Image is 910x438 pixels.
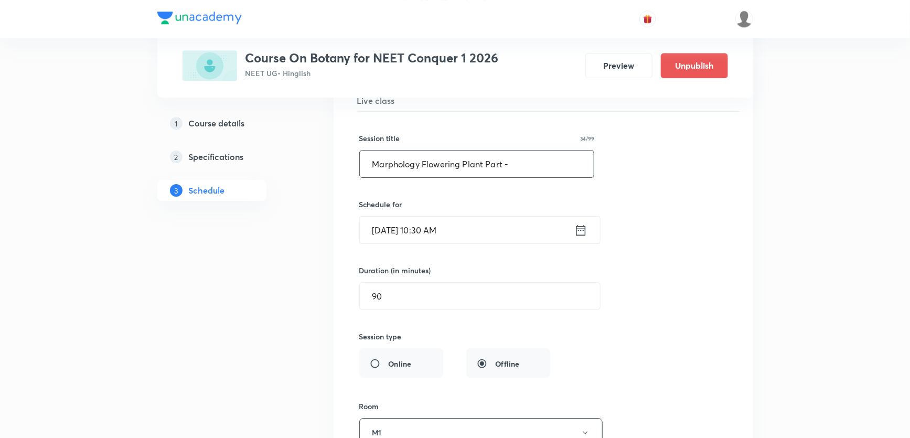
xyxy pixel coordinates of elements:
[245,68,499,79] p: NEET UG • Hinglish
[157,113,300,134] a: 1Course details
[357,94,740,107] h5: Live class
[183,50,237,81] img: 694CE222-D376-492A-BD43-69D68DC6FEAC_plus.png
[359,133,400,144] h6: Session title
[245,50,499,66] h3: Course On Botany for NEET Conquer 1 2026
[585,53,652,78] button: Preview
[170,184,183,197] p: 3
[639,10,656,27] button: avatar
[360,283,600,309] input: 90
[580,136,594,141] p: 34/99
[359,331,402,342] h6: Session type
[189,151,244,163] h5: Specifications
[661,53,728,78] button: Unpublish
[170,117,183,130] p: 1
[170,151,183,163] p: 2
[157,12,242,27] a: Company Logo
[359,265,431,276] h6: Duration (in minutes)
[189,184,225,197] h5: Schedule
[189,117,245,130] h5: Course details
[157,146,300,167] a: 2Specifications
[359,199,595,210] h6: Schedule for
[643,14,652,24] img: avatar
[360,151,594,177] input: A great title is short, clear and descriptive
[359,401,379,412] h6: Room
[157,12,242,24] img: Company Logo
[735,10,753,28] img: Vivek Patil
